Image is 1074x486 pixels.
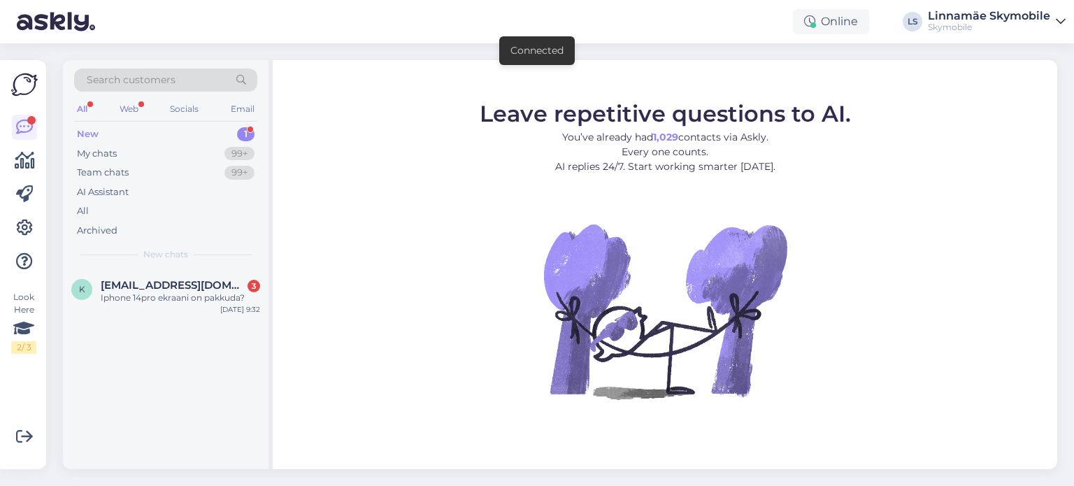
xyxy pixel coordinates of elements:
[220,304,260,315] div: [DATE] 9:32
[11,71,38,98] img: Askly Logo
[101,279,246,292] span: kristo.meriroos@gmail.com
[79,284,85,294] span: k
[793,9,869,34] div: Online
[480,99,851,127] span: Leave repetitive questions to AI.
[510,43,564,58] div: Connected
[653,130,678,143] b: 1,029
[101,292,260,304] div: Iphone 14pro ekraani on pakkuda?
[928,22,1050,33] div: Skymobile
[143,248,188,261] span: New chats
[928,10,1050,22] div: Linnamäe Skymobile
[237,127,255,141] div: 1
[87,73,176,87] span: Search customers
[248,280,260,292] div: 3
[74,100,90,118] div: All
[77,127,99,141] div: New
[928,10,1066,33] a: Linnamäe SkymobileSkymobile
[77,147,117,161] div: My chats
[903,12,922,31] div: LS
[77,204,89,218] div: All
[77,185,129,199] div: AI Assistant
[77,166,129,180] div: Team chats
[224,147,255,161] div: 99+
[228,100,257,118] div: Email
[11,291,36,354] div: Look Here
[539,185,791,436] img: No Chat active
[480,129,851,173] p: You’ve already had contacts via Askly. Every one counts. AI replies 24/7. Start working smarter [...
[117,100,141,118] div: Web
[167,100,201,118] div: Socials
[77,224,117,238] div: Archived
[224,166,255,180] div: 99+
[11,341,36,354] div: 2 / 3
